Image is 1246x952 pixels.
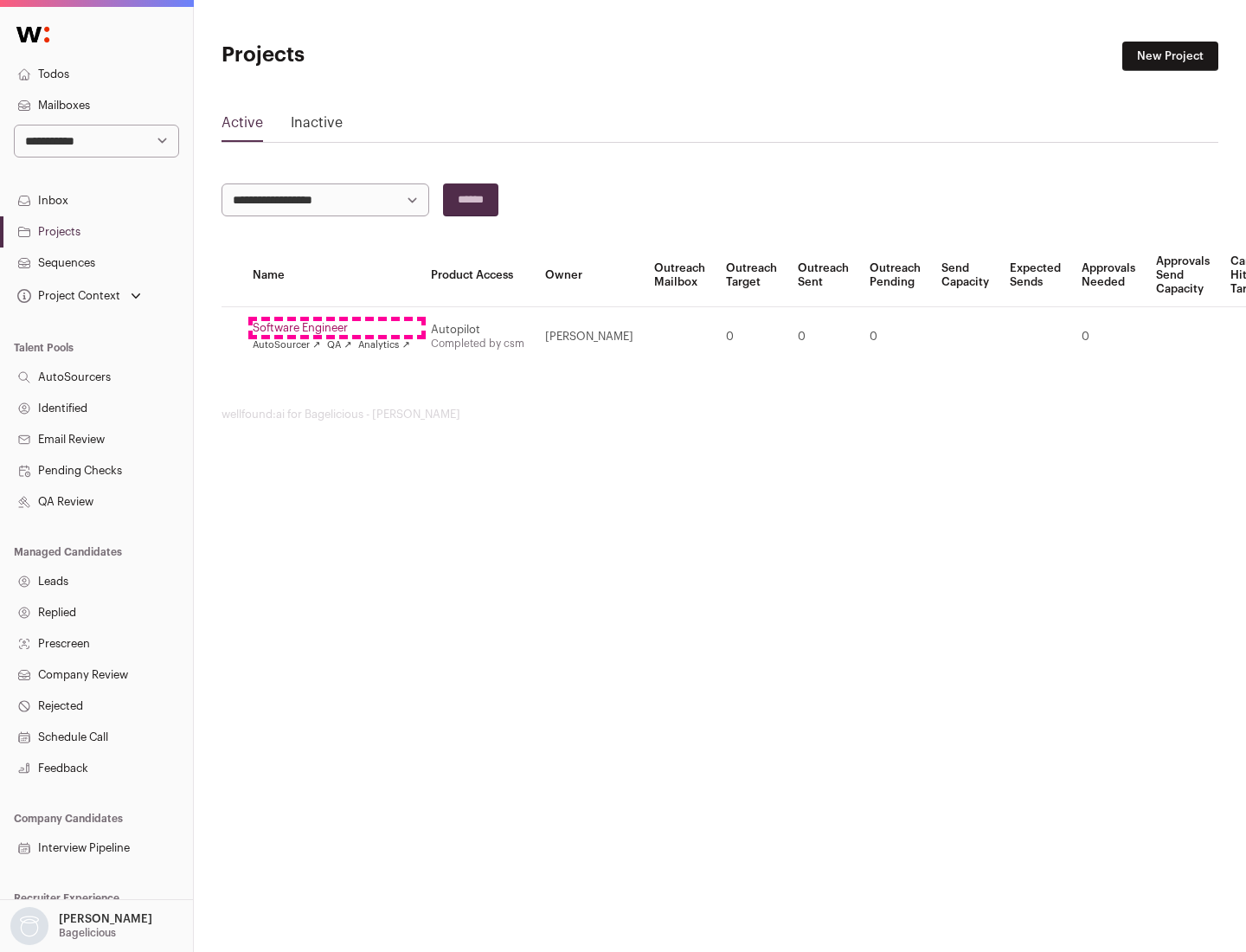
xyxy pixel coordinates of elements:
[1071,244,1146,307] th: Approvals Needed
[358,338,409,352] a: Analytics ↗
[253,338,320,352] a: AutoSourcer ↗
[222,113,263,140] a: Active
[535,307,644,367] td: [PERSON_NAME]
[291,113,343,140] a: Inactive
[222,42,554,69] h1: Projects
[1071,307,1146,367] td: 0
[59,926,116,940] p: Bagelicious
[7,907,156,945] button: Open dropdown
[7,17,59,52] img: Wellfound
[644,244,716,307] th: Outreach Mailbox
[1146,244,1220,307] th: Approvals Send Capacity
[59,912,152,926] p: [PERSON_NAME]
[14,284,145,308] button: Open dropdown
[931,244,999,307] th: Send Capacity
[431,323,524,337] div: Autopilot
[421,244,535,307] th: Product Access
[787,244,859,307] th: Outreach Sent
[535,244,644,307] th: Owner
[431,338,524,349] a: Completed by csm
[1122,42,1218,71] a: New Project
[327,338,351,352] a: QA ↗
[999,244,1071,307] th: Expected Sends
[10,907,48,945] img: nopic.png
[787,307,859,367] td: 0
[859,307,931,367] td: 0
[253,321,410,335] a: Software Engineer
[14,289,120,303] div: Project Context
[716,307,787,367] td: 0
[242,244,421,307] th: Name
[859,244,931,307] th: Outreach Pending
[716,244,787,307] th: Outreach Target
[222,408,1218,421] footer: wellfound:ai for Bagelicious - [PERSON_NAME]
